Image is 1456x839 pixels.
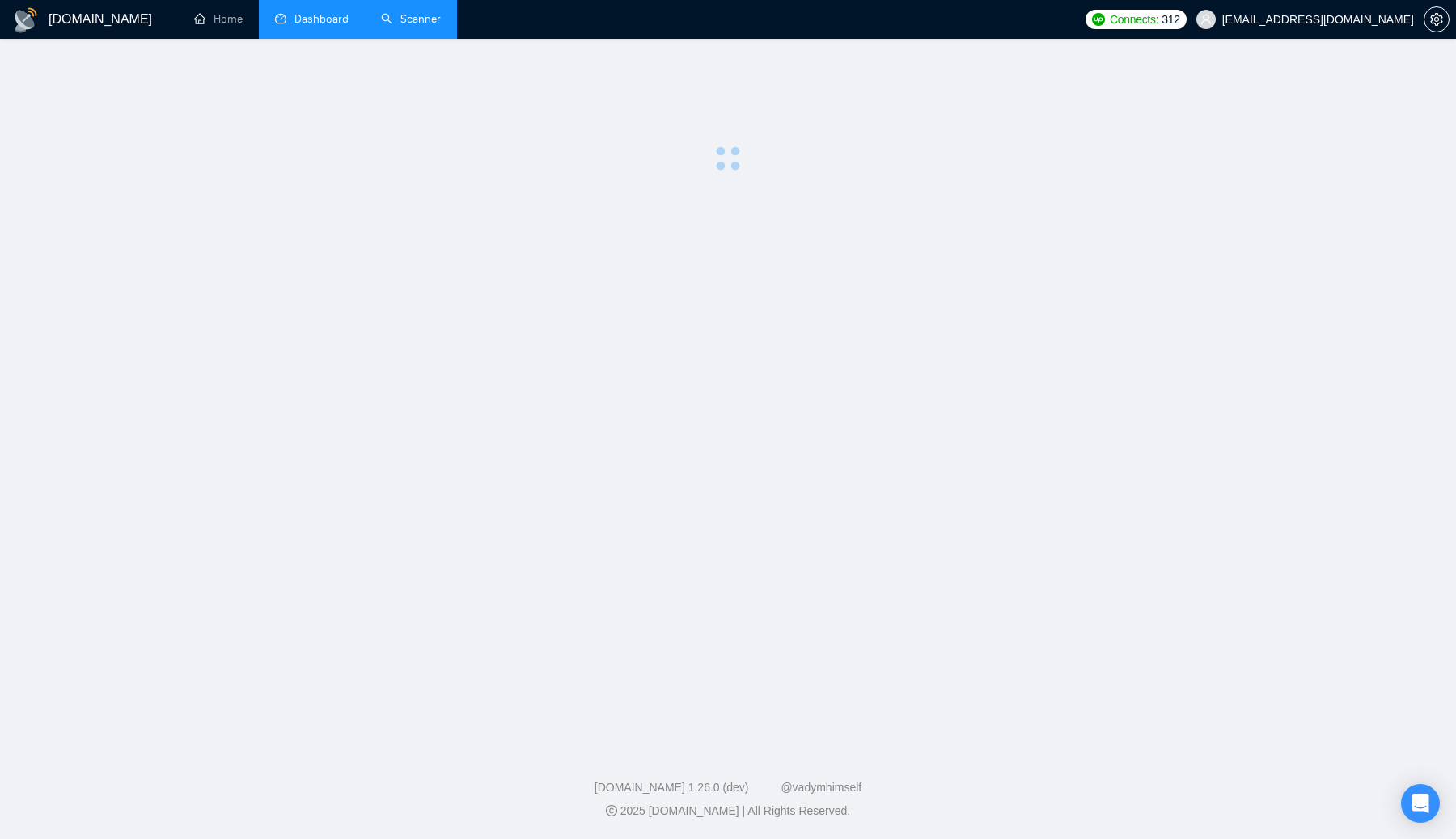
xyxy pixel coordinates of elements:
a: @vadymhimself [781,781,861,794]
a: [DOMAIN_NAME] 1.26.0 (dev) [595,781,749,794]
span: 312 [1162,11,1179,28]
a: searchScanner [381,12,441,26]
span: Connects: [1110,11,1158,28]
div: Open Intercom Messenger [1401,784,1440,823]
span: Dashboard [294,12,349,26]
img: logo [13,7,39,33]
div: 2025 [DOMAIN_NAME] | All Rights Reserved. [13,803,1443,820]
span: setting [1424,13,1449,26]
button: setting [1424,6,1450,32]
span: user [1200,14,1212,25]
span: copyright [606,805,617,816]
span: dashboard [275,13,286,24]
a: homeHome [194,12,243,26]
img: upwork-logo.png [1092,13,1105,26]
a: setting [1424,13,1450,26]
